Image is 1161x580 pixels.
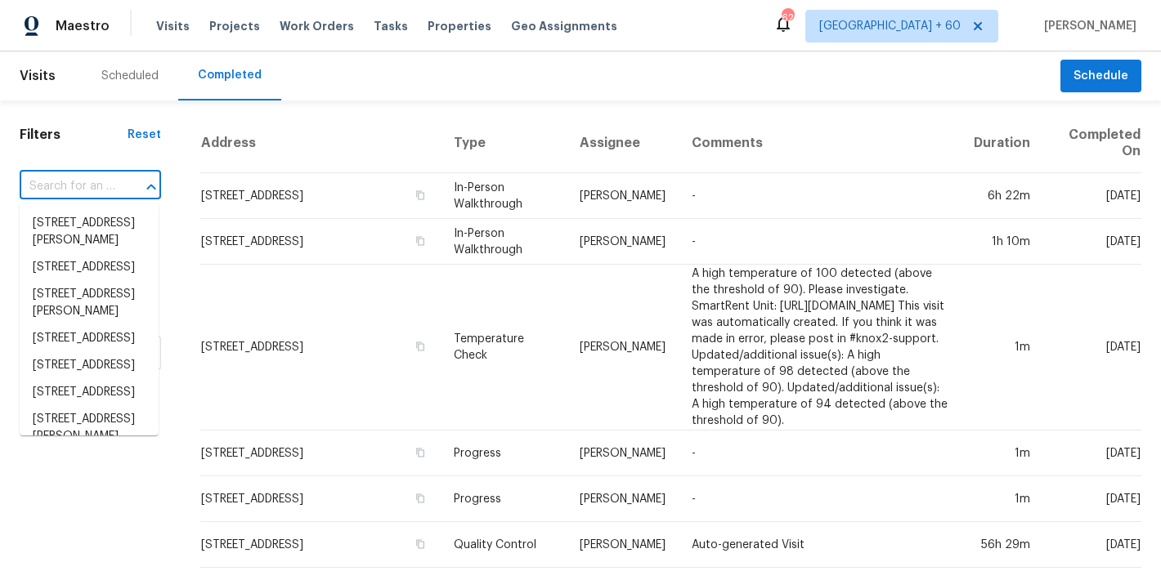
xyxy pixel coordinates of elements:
td: 56h 29m [961,522,1043,568]
th: Assignee [567,114,679,173]
div: 629 [782,10,793,26]
td: 1m [961,431,1043,476]
th: Type [441,114,567,173]
button: Copy Address [413,537,428,551]
td: 1m [961,265,1043,431]
th: Comments [679,114,961,173]
td: [PERSON_NAME] [567,219,679,265]
td: [DATE] [1043,173,1141,219]
td: 1h 10m [961,219,1043,265]
th: Duration [961,114,1043,173]
td: [STREET_ADDRESS] [200,431,441,476]
span: Maestro [56,18,110,34]
td: [STREET_ADDRESS] [200,219,441,265]
li: [STREET_ADDRESS] [20,379,159,406]
td: [STREET_ADDRESS] [200,265,441,431]
div: Reset [128,127,161,143]
span: Schedule [1074,66,1128,87]
span: [GEOGRAPHIC_DATA] + 60 [819,18,961,34]
button: Close [140,176,163,199]
li: [STREET_ADDRESS] [20,254,159,281]
button: Copy Address [413,491,428,506]
td: [STREET_ADDRESS] [200,173,441,219]
span: Visits [20,58,56,94]
td: Temperature Check [441,265,567,431]
li: [STREET_ADDRESS][PERSON_NAME] [20,210,159,254]
td: In-Person Walkthrough [441,173,567,219]
th: Completed On [1043,114,1141,173]
td: [DATE] [1043,431,1141,476]
td: Quality Control [441,522,567,568]
td: - [679,219,961,265]
div: Scheduled [101,68,159,84]
td: - [679,476,961,522]
td: Auto-generated Visit [679,522,961,568]
td: Progress [441,476,567,522]
td: - [679,173,961,219]
td: [PERSON_NAME] [567,476,679,522]
th: Address [200,114,441,173]
td: [STREET_ADDRESS] [200,476,441,522]
button: Copy Address [413,234,428,248]
td: [PERSON_NAME] [567,522,679,568]
input: Search for an address... [20,174,115,199]
td: [DATE] [1043,522,1141,568]
li: [STREET_ADDRESS] [20,352,159,379]
button: Schedule [1060,60,1141,93]
td: [DATE] [1043,265,1141,431]
td: - [679,431,961,476]
span: Projects [209,18,260,34]
h1: Filters [20,127,128,143]
span: [PERSON_NAME] [1038,18,1136,34]
li: [STREET_ADDRESS][PERSON_NAME] [20,281,159,325]
span: Properties [428,18,491,34]
td: Progress [441,431,567,476]
span: Visits [156,18,190,34]
td: 1m [961,476,1043,522]
td: [PERSON_NAME] [567,265,679,431]
span: Tasks [374,20,408,32]
td: [PERSON_NAME] [567,173,679,219]
td: In-Person Walkthrough [441,219,567,265]
button: Copy Address [413,445,428,460]
span: Work Orders [280,18,354,34]
td: A high temperature of 100 detected (above the threshold of 90). Please investigate. SmartRent Uni... [679,265,961,431]
td: [PERSON_NAME] [567,431,679,476]
li: [STREET_ADDRESS][PERSON_NAME] [20,406,159,450]
button: Copy Address [413,188,428,203]
li: [STREET_ADDRESS] [20,325,159,352]
button: Copy Address [413,339,428,354]
span: Geo Assignments [511,18,617,34]
td: [STREET_ADDRESS] [200,522,441,568]
td: 6h 22m [961,173,1043,219]
td: [DATE] [1043,476,1141,522]
td: [DATE] [1043,219,1141,265]
div: Completed [198,67,262,83]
